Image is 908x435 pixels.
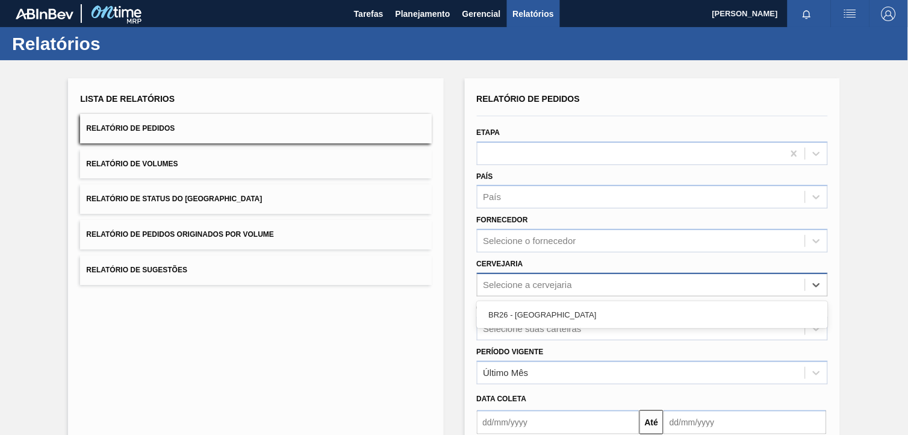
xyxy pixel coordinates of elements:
input: dd/mm/yyyy [664,410,827,434]
div: Selecione suas carteiras [484,324,582,334]
span: Gerencial [462,7,501,21]
img: userActions [843,7,857,21]
span: Planejamento [396,7,450,21]
input: dd/mm/yyyy [477,410,640,434]
div: Selecione a cervejaria [484,280,573,290]
span: Relatório de Pedidos [86,124,175,133]
button: Até [639,410,664,434]
span: Relatório de Pedidos [477,94,580,104]
span: Relatórios [513,7,554,21]
button: Relatório de Volumes [80,149,431,179]
img: Logout [882,7,896,21]
button: Relatório de Pedidos Originados por Volume [80,220,431,249]
div: Selecione o fornecedor [484,236,576,246]
button: Relatório de Status do [GEOGRAPHIC_DATA] [80,184,431,214]
button: Notificações [788,5,826,22]
label: Período Vigente [477,348,544,356]
label: Fornecedor [477,216,528,224]
img: TNhmsLtSVTkK8tSr43FrP2fwEKptu5GPRR3wAAAABJRU5ErkJggg== [16,8,73,19]
label: País [477,172,493,181]
label: Cervejaria [477,260,523,268]
span: Relatório de Sugestões [86,266,187,274]
div: Último Mês [484,368,529,378]
button: Relatório de Pedidos [80,114,431,143]
span: Relatório de Status do [GEOGRAPHIC_DATA] [86,195,262,203]
span: Relatório de Pedidos Originados por Volume [86,230,274,239]
div: País [484,192,502,202]
span: Data coleta [477,395,527,403]
span: Tarefas [354,7,384,21]
h1: Relatórios [12,37,226,51]
span: Lista de Relatórios [80,94,175,104]
label: Etapa [477,128,500,137]
div: BR26 - [GEOGRAPHIC_DATA] [477,304,828,326]
button: Relatório de Sugestões [80,255,431,285]
span: Relatório de Volumes [86,160,178,168]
